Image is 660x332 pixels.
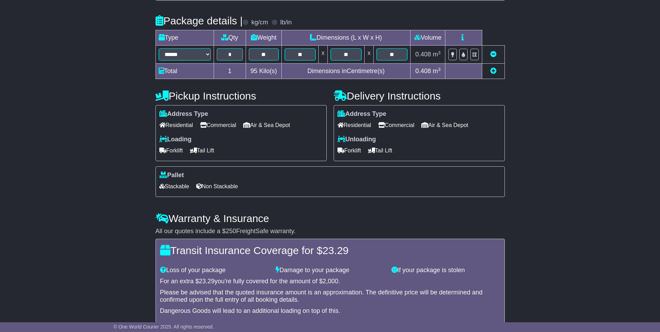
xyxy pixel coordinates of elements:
label: Address Type [159,110,208,118]
td: Qty [214,30,246,46]
span: Air & Sea Depot [421,120,468,131]
td: 1 [214,64,246,79]
td: x [318,46,327,64]
span: 0.408 [415,68,431,74]
td: Volume [411,30,445,46]
span: Tail Lift [190,145,214,156]
td: Type [156,30,214,46]
span: Stackable [159,181,189,192]
div: Loss of your package [157,267,272,274]
sup: 3 [438,50,441,55]
h4: Delivery Instructions [334,90,505,102]
span: 23.29 [199,278,215,285]
span: Forklift [337,145,361,156]
span: Commercial [200,120,236,131]
div: Damage to your package [272,267,388,274]
span: Tail Lift [368,145,392,156]
div: Please be advised that the quoted insurance amount is an approximation. The definitive price will... [160,289,500,304]
span: m [433,68,441,74]
td: x [365,46,374,64]
span: 2,000 [323,278,338,285]
td: Weight [246,30,282,46]
label: Address Type [337,110,387,118]
h4: Package details | [156,15,243,26]
a: Remove this item [490,51,496,58]
span: Commercial [378,120,414,131]
sup: 3 [438,67,441,72]
h4: Transit Insurance Coverage for $ [160,245,500,256]
h4: Warranty & Insurance [156,213,505,224]
td: Kilo(s) [246,64,282,79]
span: © One World Courier 2025. All rights reserved. [113,324,214,330]
div: If your package is stolen [388,267,504,274]
h4: Pickup Instructions [156,90,327,102]
span: Residential [159,120,193,131]
span: 23.29 [323,245,349,256]
span: 95 [251,68,257,74]
span: Non Stackable [196,181,238,192]
span: Residential [337,120,371,131]
span: 0.408 [415,51,431,58]
label: Unloading [337,136,376,143]
label: kg/cm [251,19,268,26]
span: Air & Sea Depot [243,120,290,131]
td: Dimensions in Centimetre(s) [281,64,411,79]
a: Add new item [490,68,496,74]
div: For an extra $ you're fully covered for the amount of $ . [160,278,500,285]
td: Dimensions (L x W x H) [281,30,411,46]
span: Forklift [159,145,183,156]
td: Total [156,64,214,79]
div: All our quotes include a $ FreightSafe warranty. [156,228,505,235]
label: Loading [159,136,192,143]
span: m [433,51,441,58]
div: Dangerous Goods will lead to an additional loading on top of this. [160,307,500,315]
label: lb/in [280,19,292,26]
span: 250 [226,228,236,235]
label: Pallet [159,172,184,179]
